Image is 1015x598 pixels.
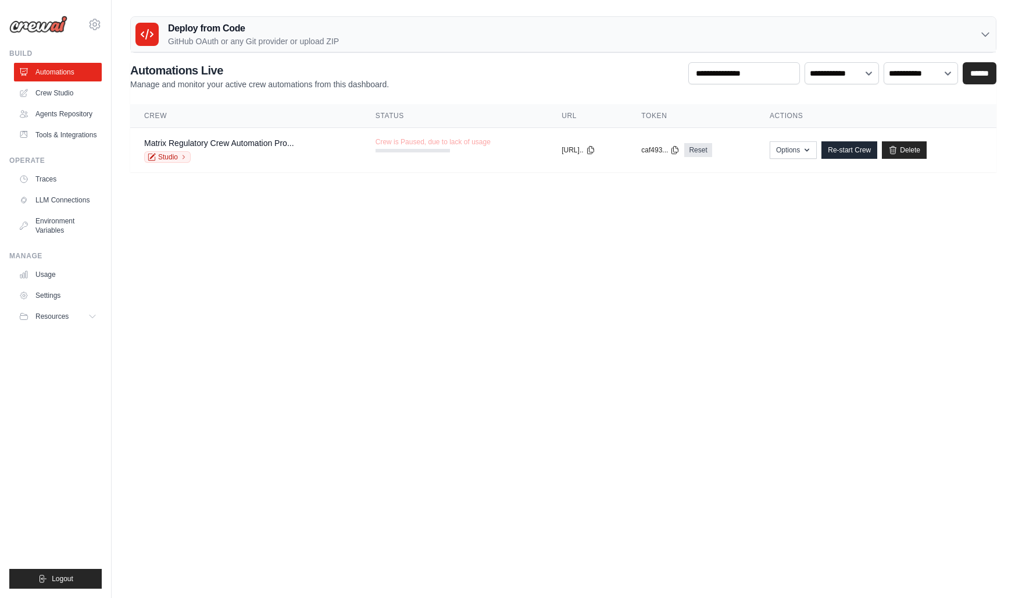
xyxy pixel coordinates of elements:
[14,170,102,188] a: Traces
[144,138,294,148] a: Matrix Regulatory Crew Automation Pro...
[130,62,389,79] h2: Automations Live
[130,79,389,90] p: Manage and monitor your active crew automations from this dashboard.
[14,265,102,284] a: Usage
[684,143,712,157] a: Reset
[52,574,73,583] span: Logout
[35,312,69,321] span: Resources
[14,191,102,209] a: LLM Connections
[641,145,680,155] button: caf493...
[168,35,339,47] p: GitHub OAuth or any Git provider or upload ZIP
[144,151,191,163] a: Studio
[130,104,362,128] th: Crew
[9,49,102,58] div: Build
[376,137,491,147] span: Crew is Paused, due to lack of usage
[362,104,548,128] th: Status
[756,104,996,128] th: Actions
[14,286,102,305] a: Settings
[821,141,877,159] a: Re-start Crew
[627,104,756,128] th: Token
[9,16,67,33] img: Logo
[14,307,102,326] button: Resources
[14,63,102,81] a: Automations
[168,22,339,35] h3: Deploy from Code
[14,84,102,102] a: Crew Studio
[9,569,102,589] button: Logout
[9,156,102,165] div: Operate
[548,104,627,128] th: URL
[882,141,927,159] a: Delete
[14,126,102,144] a: Tools & Integrations
[9,251,102,261] div: Manage
[770,141,817,159] button: Options
[14,105,102,123] a: Agents Repository
[14,212,102,240] a: Environment Variables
